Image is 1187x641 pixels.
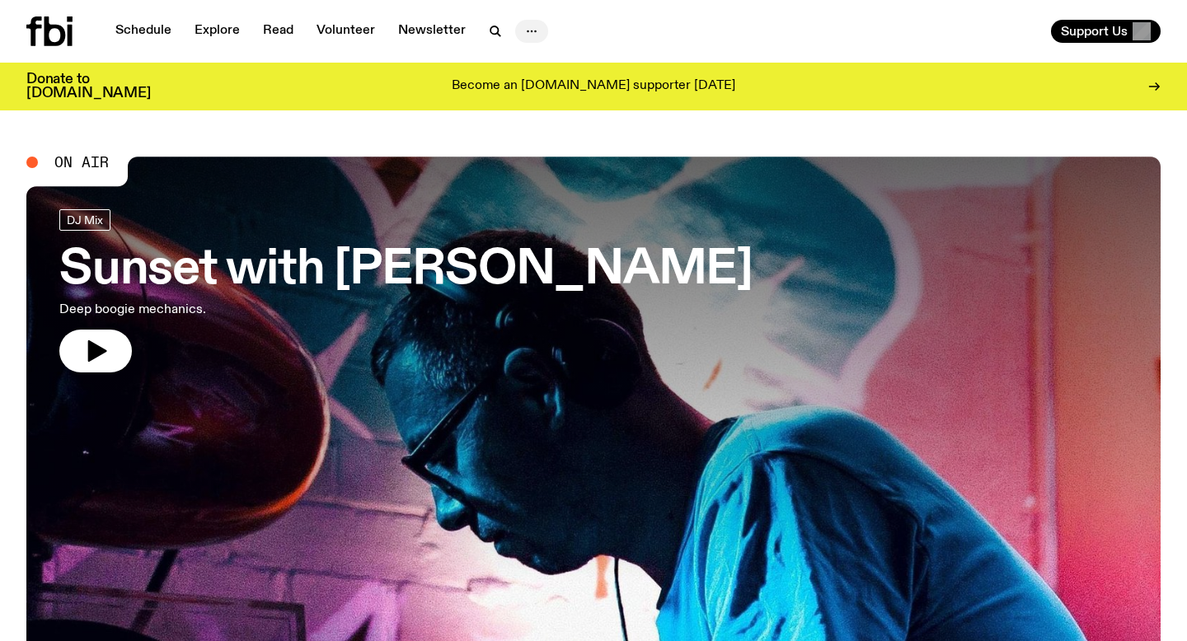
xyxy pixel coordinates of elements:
[185,20,250,43] a: Explore
[253,20,303,43] a: Read
[452,79,735,94] p: Become an [DOMAIN_NAME] supporter [DATE]
[59,209,110,231] a: DJ Mix
[67,213,103,226] span: DJ Mix
[59,247,753,293] h3: Sunset with [PERSON_NAME]
[1061,24,1128,39] span: Support Us
[1051,20,1161,43] button: Support Us
[59,209,753,372] a: Sunset with [PERSON_NAME]Deep boogie mechanics.
[54,155,109,170] span: On Air
[388,20,476,43] a: Newsletter
[106,20,181,43] a: Schedule
[59,300,481,320] p: Deep boogie mechanics.
[26,73,151,101] h3: Donate to [DOMAIN_NAME]
[307,20,385,43] a: Volunteer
